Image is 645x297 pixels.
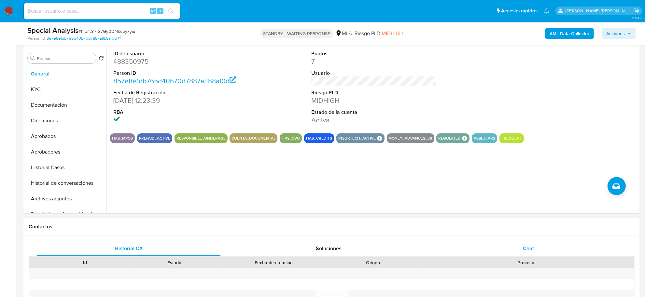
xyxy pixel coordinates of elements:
a: Notificaciones [544,8,550,14]
button: Volver al orden por defecto [99,56,104,63]
b: AML Data Collector [550,28,589,39]
span: Historial CX [115,245,143,252]
dd: 488350975 [113,57,239,66]
dd: 7 [311,57,437,66]
button: Historial de conversaciones [25,175,106,191]
span: MIDHIGH [382,30,403,37]
button: search-icon [164,7,177,16]
span: s [159,8,161,14]
span: Riesgo PLD: [355,30,403,37]
button: AML Data Collector [545,28,594,39]
h1: Contactos [29,223,635,230]
button: Acciones [602,28,636,39]
dt: Estado de la cuenta [311,109,437,116]
button: Aprobadores [25,144,106,160]
div: Fecha de creación [223,259,324,266]
button: Archivos adjuntos [25,191,106,207]
span: Acciones [606,28,625,39]
a: 857e8e1db765d40b70d7887affb8af0d [113,76,236,86]
div: Estado [134,259,214,266]
input: Buscar usuario o caso... [24,7,180,15]
p: STANDBY - WAITING RESPONSE [260,29,333,38]
button: Restricciones Nuevo Mundo [25,207,106,222]
dt: ID de usuario [113,50,239,57]
dd: MIDHIGH [311,96,437,105]
div: MLA [335,30,352,37]
span: 3.161.2 [632,15,642,20]
span: Accesos rápidos [501,7,538,14]
span: Alt [150,8,156,14]
span: # hloi1LY7IG7Gy0DNkcuyxyia [78,28,135,34]
button: Aprobados [25,128,106,144]
div: Proceso [422,259,630,266]
button: Documentación [25,97,106,113]
button: Direcciones [25,113,106,128]
button: Historial Casos [25,160,106,175]
a: 857e8e1db765d40b70d7887affb8af0d [47,35,121,41]
div: Id [45,259,125,266]
input: Buscar [37,56,93,61]
b: Special Analysis [27,25,78,35]
button: General [25,66,106,82]
span: Chat [523,245,534,252]
dt: Usuario [311,70,437,77]
a: Salir [633,7,640,14]
dd: Activa [311,115,437,125]
button: Buscar [30,56,35,61]
dt: Riesgo PLD [311,89,437,96]
dt: Fecha de Registración [113,89,239,96]
dt: Puntos [311,50,437,57]
dd: [DATE] 12:23:39 [113,96,239,105]
dt: RBA [113,109,239,116]
b: Person ID [27,35,45,41]
span: Soluciones [316,245,342,252]
button: KYC [25,82,106,97]
dt: Person ID [113,70,239,77]
div: Origen [333,259,413,266]
p: mayra.pernia@mercadolibre.com [566,8,631,14]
